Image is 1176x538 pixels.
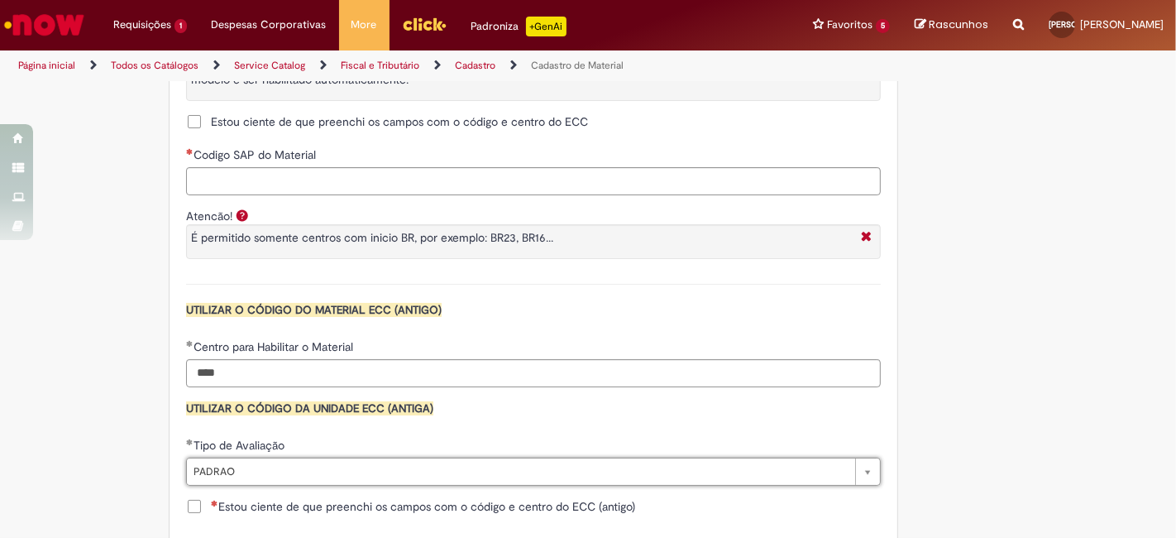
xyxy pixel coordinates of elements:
span: Estou ciente de que preenchi os campos com o código e centro do ECC (antigo) [211,498,635,515]
a: Cadastro de Material [531,59,624,72]
span: [PERSON_NAME] [1080,17,1164,31]
a: Rascunhos [915,17,988,33]
span: Estou ciente de que preenchi os campos com o código e centro do ECC [211,113,588,130]
p: É permitido somente centros com inicio BR, por exemplo: BR23, BR16... [191,229,853,246]
img: click_logo_yellow_360x200.png [402,12,447,36]
span: Necessários [186,148,194,155]
span: Despesas Corporativas [212,17,327,33]
input: Centro para Habilitar o Material [186,359,881,387]
input: Codigo SAP do Material [186,167,881,195]
span: UTILIZAR O CÓDIGO DA UNIDADE ECC (ANTIGA) [186,401,433,416]
i: Fechar More information Por question_atencao [857,229,876,247]
a: Service Catalog [234,59,305,72]
span: Tipo de Avaliação [194,438,288,453]
a: Cadastro [455,59,495,72]
a: Página inicial [18,59,75,72]
span: UTILIZAR O CÓDIGO DO MATERIAL ECC (ANTIGO) [186,303,442,317]
span: Obrigatório Preenchido [186,340,194,347]
p: +GenAi [526,17,566,36]
div: Padroniza [471,17,566,36]
ul: Trilhas de página [12,50,772,81]
span: Centro para Habilitar o Material [194,339,356,354]
label: Atencão! [186,209,232,223]
span: 1 [174,19,187,33]
span: Necessários [211,500,218,507]
span: Codigo SAP do Material [194,147,319,162]
img: ServiceNow [2,8,87,41]
a: Todos os Catálogos [111,59,198,72]
span: [PERSON_NAME] [1049,19,1113,30]
span: Rascunhos [929,17,988,32]
a: Fiscal e Tributário [341,59,419,72]
span: Obrigatório Preenchido [186,439,194,445]
span: 5 [876,19,890,33]
span: Ajuda para Atencão! [232,209,252,222]
span: PADRAO [194,459,847,485]
span: Favoritos [827,17,872,33]
span: Requisições [113,17,171,33]
span: More [351,17,377,33]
